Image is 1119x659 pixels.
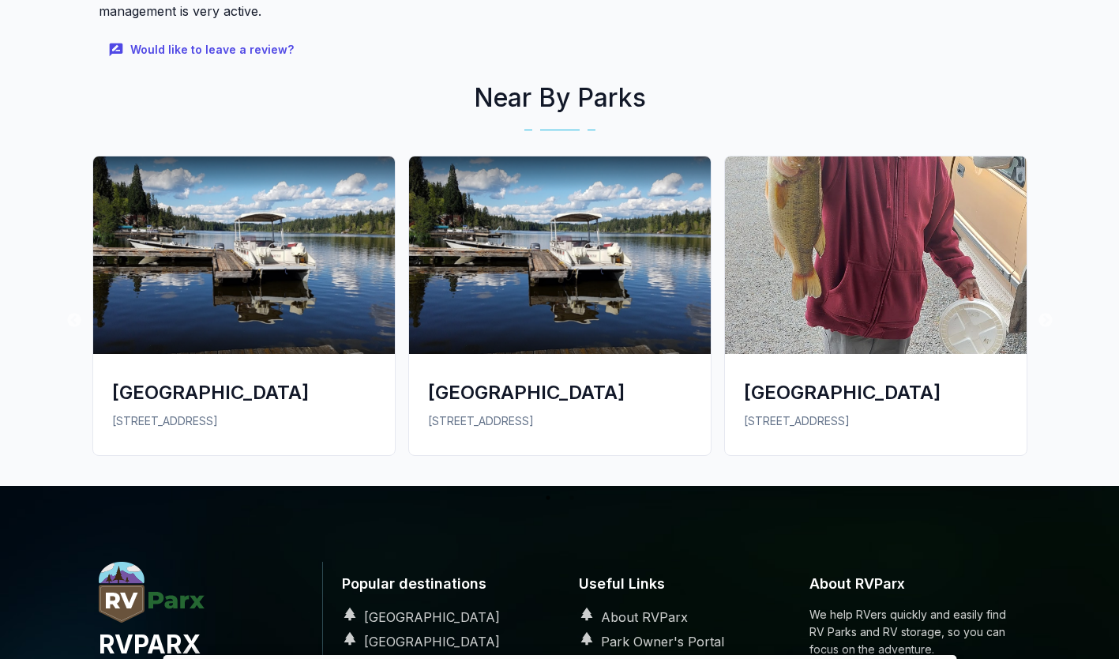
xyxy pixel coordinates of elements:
h6: About RVParx [809,562,1021,607]
a: Park Owner's Portal [573,634,724,650]
div: [GEOGRAPHIC_DATA] [744,379,1008,405]
button: 2 [564,490,580,506]
a: Rainbow RV Resort[GEOGRAPHIC_DATA][STREET_ADDRESS] [86,156,402,468]
p: [STREET_ADDRESS] [744,412,1008,430]
img: Tanwax Lake Resort [725,156,1027,354]
a: [GEOGRAPHIC_DATA] [336,634,500,650]
h6: Popular destinations [336,562,547,607]
h6: Useful Links [573,562,784,607]
a: [GEOGRAPHIC_DATA] [336,609,500,625]
a: Rainbow RV Resort[GEOGRAPHIC_DATA][STREET_ADDRESS] [402,156,718,468]
a: About RVParx [573,609,688,625]
div: [GEOGRAPHIC_DATA] [428,379,692,405]
button: 1 [540,490,556,506]
img: Rainbow RV Resort [93,156,395,354]
a: Tanwax Lake Resort[GEOGRAPHIC_DATA][STREET_ADDRESS] [718,156,1034,468]
img: Rainbow RV Resort [409,156,711,354]
div: [GEOGRAPHIC_DATA] [112,379,376,405]
button: Next [1038,313,1053,329]
p: We help RVers quickly and easily find RV Parks and RV storage, so you can focus on the adventure. [809,606,1021,658]
h2: Near By Parks [86,79,1034,117]
p: [STREET_ADDRESS] [428,412,692,430]
button: Previous [66,313,82,329]
p: [STREET_ADDRESS] [112,412,376,430]
img: RVParx.com [99,562,205,623]
button: Would like to leave a review? [99,33,306,67]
